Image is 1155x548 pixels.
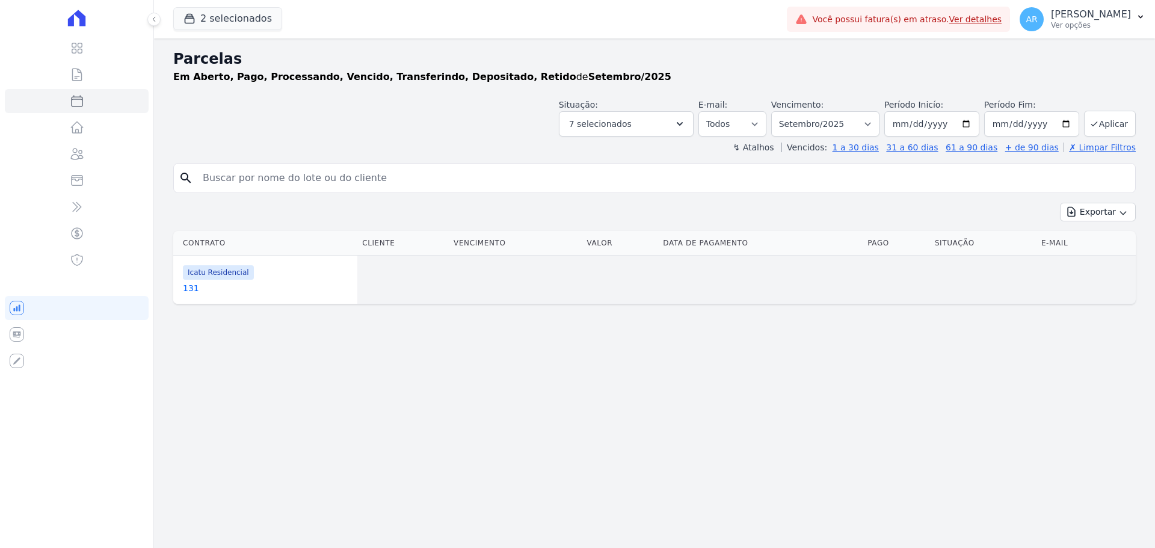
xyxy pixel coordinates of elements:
a: + de 90 dias [1005,143,1059,152]
button: Aplicar [1084,111,1136,137]
span: AR [1026,15,1037,23]
label: ↯ Atalhos [733,143,774,152]
th: Pago [863,231,930,256]
a: 61 a 90 dias [946,143,997,152]
a: 1 a 30 dias [833,143,879,152]
p: de [173,70,671,84]
strong: Em Aberto, Pago, Processando, Vencido, Transferindo, Depositado, Retido [173,71,576,82]
a: ✗ Limpar Filtros [1064,143,1136,152]
th: Contrato [173,231,357,256]
button: AR [PERSON_NAME] Ver opções [1010,2,1155,36]
th: Situação [930,231,1036,256]
span: Icatu Residencial [183,265,254,280]
a: 31 a 60 dias [886,143,938,152]
th: Cliente [357,231,449,256]
label: Situação: [559,100,598,109]
p: Ver opções [1051,20,1131,30]
a: 131 [183,282,353,294]
button: 7 selecionados [559,111,694,137]
span: 7 selecionados [569,117,632,131]
button: Exportar [1060,203,1136,221]
strong: Setembro/2025 [588,71,671,82]
i: search [179,171,193,185]
th: E-mail [1036,231,1115,256]
a: Ver detalhes [949,14,1002,24]
label: Período Fim: [984,99,1079,111]
button: 2 selecionados [173,7,282,30]
h2: Parcelas [173,48,1136,70]
p: [PERSON_NAME] [1051,8,1131,20]
span: Você possui fatura(s) em atraso. [812,13,1002,26]
label: E-mail: [698,100,728,109]
label: Vencimento: [771,100,824,109]
label: Período Inicío: [884,100,943,109]
input: Buscar por nome do lote ou do cliente [196,166,1130,190]
th: Data de Pagamento [658,231,863,256]
label: Vencidos: [781,143,827,152]
th: Vencimento [449,231,582,256]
